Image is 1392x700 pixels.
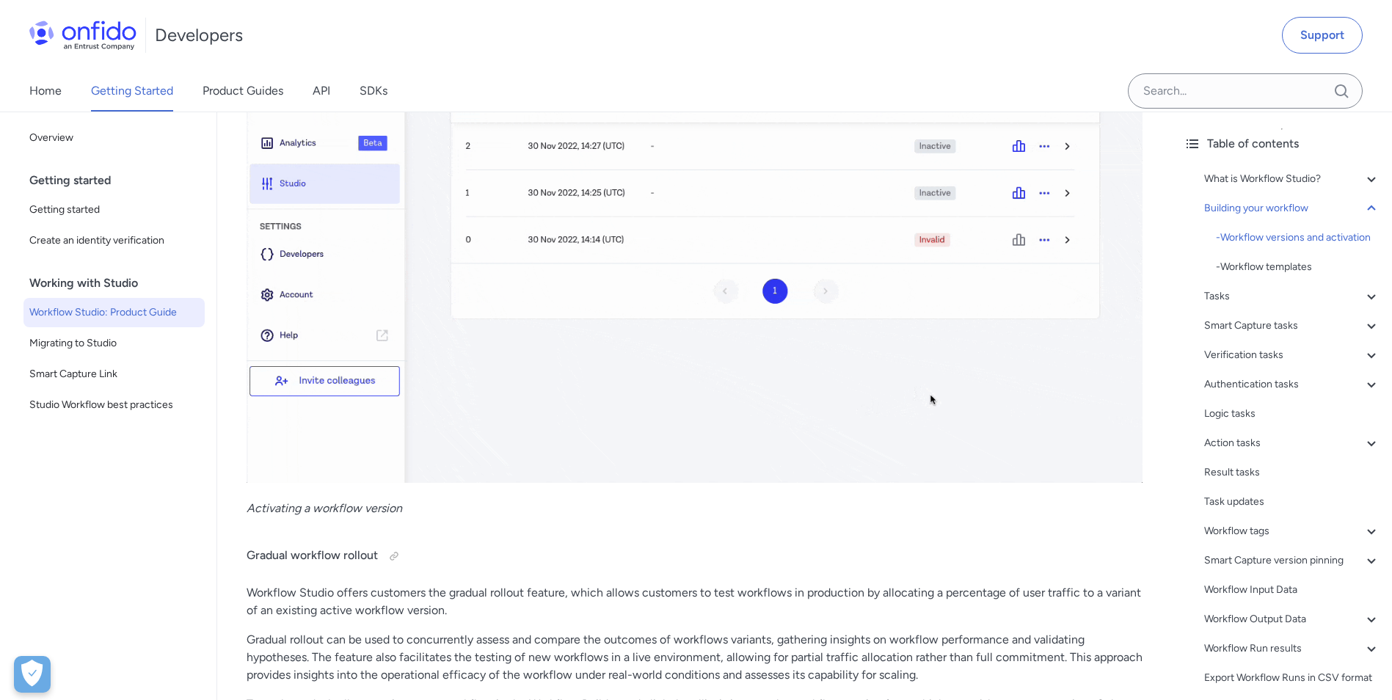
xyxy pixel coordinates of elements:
[29,129,199,147] span: Overview
[247,544,1143,568] h4: Gradual workflow rollout
[23,226,205,255] a: Create an identity verification
[360,70,387,112] a: SDKs
[23,390,205,420] a: Studio Workflow best practices
[1204,669,1380,687] a: Export Workflow Runs in CSV format
[1204,346,1380,364] a: Verification tasks
[91,70,173,112] a: Getting Started
[29,201,199,219] span: Getting started
[1204,522,1380,540] a: Workflow tags
[29,166,211,195] div: Getting started
[1216,258,1380,276] a: -Workflow templates
[1204,405,1380,423] a: Logic tasks
[29,21,136,50] img: Onfido Logo
[1204,288,1380,305] a: Tasks
[1204,376,1380,393] a: Authentication tasks
[23,195,205,225] a: Getting started
[1204,464,1380,481] a: Result tasks
[1204,170,1380,188] a: What is Workflow Studio?
[1204,434,1380,452] a: Action tasks
[23,329,205,358] a: Migrating to Studio
[23,298,205,327] a: Workflow Studio: Product Guide
[23,123,205,153] a: Overview
[1204,640,1380,657] a: Workflow Run results
[313,70,330,112] a: API
[1204,200,1380,217] a: Building your workflow
[23,360,205,389] a: Smart Capture Link
[29,232,199,249] span: Create an identity verification
[29,70,62,112] a: Home
[1204,317,1380,335] a: Smart Capture tasks
[29,335,199,352] span: Migrating to Studio
[1204,610,1380,628] a: Workflow Output Data
[203,70,283,112] a: Product Guides
[14,656,51,693] button: Open Preferences
[1204,581,1380,599] a: Workflow Input Data
[1216,229,1380,247] a: -Workflow versions and activation
[1204,552,1380,569] a: Smart Capture version pinning
[1184,135,1380,153] div: Table of contents
[1216,258,1380,276] div: - Workflow templates
[247,501,402,515] em: Activating a workflow version
[247,584,1143,619] p: Workflow Studio offers customers the gradual rollout feature, which allows customers to test work...
[29,396,199,414] span: Studio Workflow best practices
[1204,493,1380,511] a: Task updates
[29,269,211,298] div: Working with Studio
[29,304,199,321] span: Workflow Studio: Product Guide
[29,365,199,383] span: Smart Capture Link
[1282,17,1363,54] a: Support
[155,23,243,47] h1: Developers
[14,656,51,693] div: Cookie Preferences
[247,631,1143,684] p: Gradual rollout can be used to concurrently assess and compare the outcomes of workflows variants...
[1216,229,1380,247] div: - Workflow versions and activation
[1128,73,1363,109] input: Onfido search input field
